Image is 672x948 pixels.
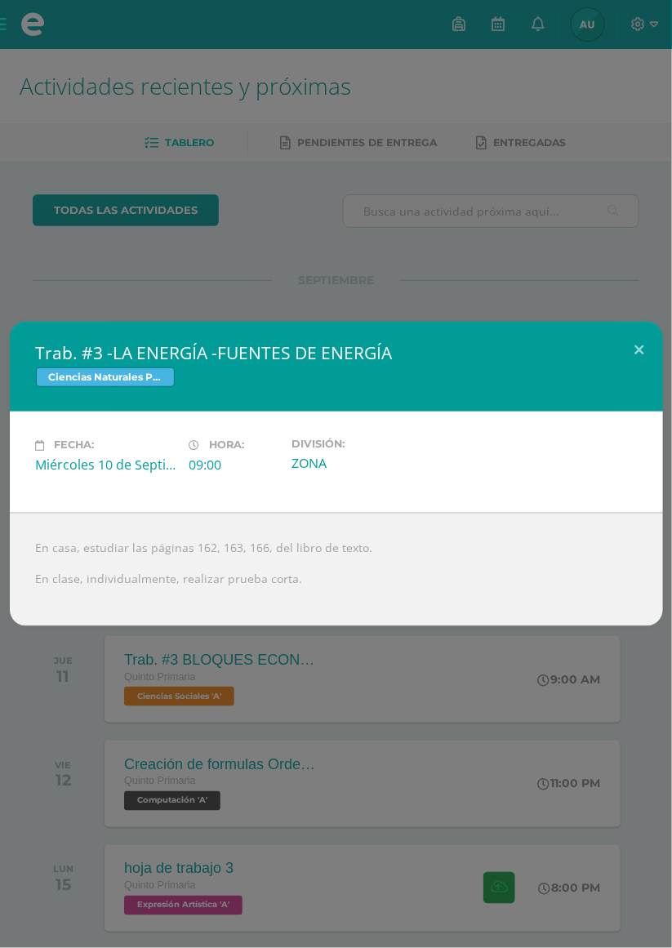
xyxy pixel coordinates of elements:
label: División: [291,438,432,450]
h2: Trab. #3 -LA ENERGÍA -FUENTES DE ENERGÍA [36,341,637,364]
div: Miércoles 10 de Septiembre [36,456,176,474]
div: 09:00 [189,456,278,474]
div: En casa, estudiar las páginas 162, 163, 166, del libro de texto. En clase, individualmente, reali... [10,513,663,626]
span: Ciencias Naturales Productividad y Desarrollo [36,367,175,387]
span: Hora: [210,439,245,452]
span: Fecha: [55,439,95,452]
button: Close (Esc) [616,322,663,377]
div: ZONA [291,454,432,472]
